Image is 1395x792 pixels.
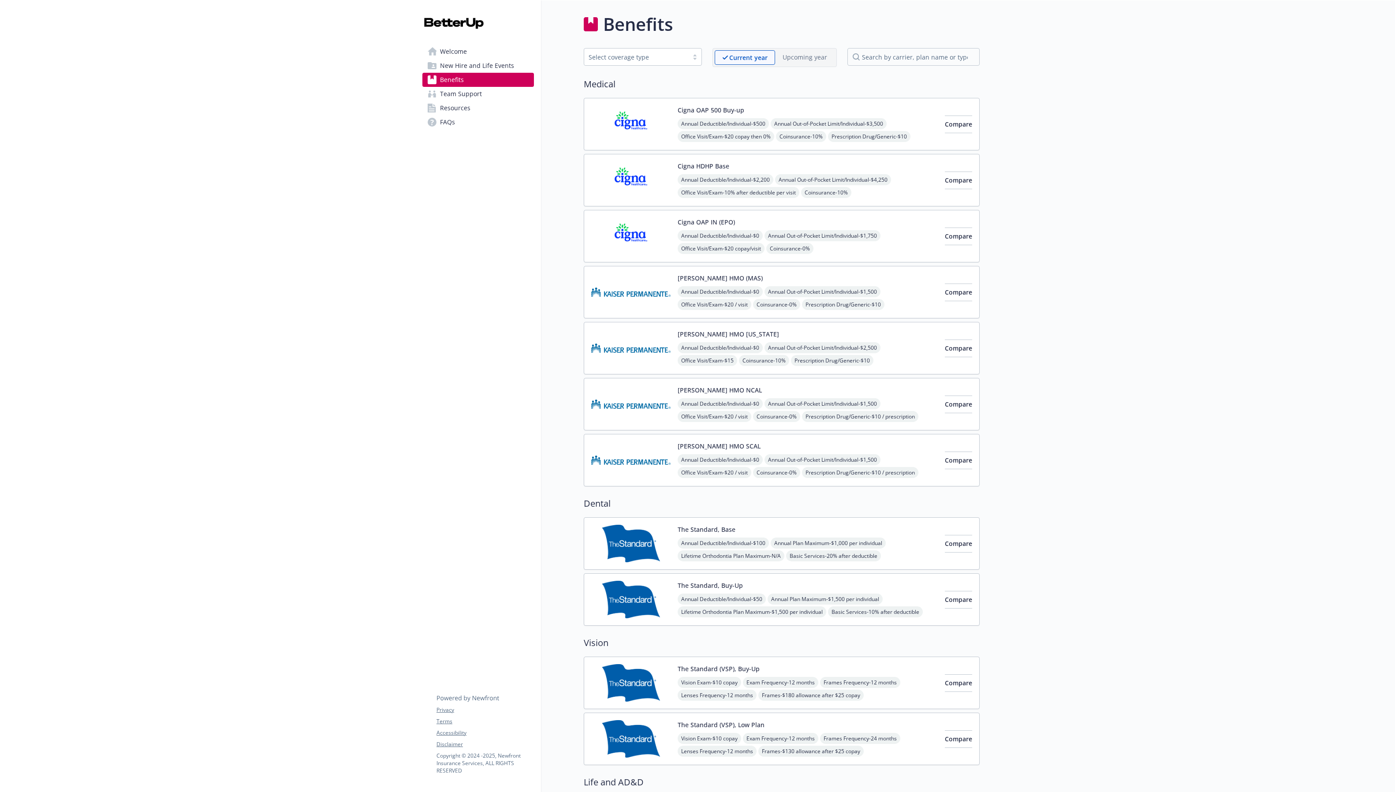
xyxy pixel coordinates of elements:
button: Compare [945,284,972,301]
button: Compare [945,452,972,469]
span: Office Visit/Exam - $20 copay then 0% [678,131,774,142]
a: New Hire and Life Events [422,59,534,73]
span: Office Visit/Exam - $20 copay/visit [678,243,765,254]
h2: Vision [584,636,980,650]
span: Coinsurance - 0% [766,243,813,254]
button: Cigna HDHP Base [678,161,729,171]
img: Kaiser Permanente Insurance Company carrier logo [591,441,671,479]
a: Terms [436,717,533,725]
button: Compare [945,730,972,748]
a: Team Support [422,87,534,101]
span: Annual Out-of-Pocket Limit/Individual - $2,500 [765,342,880,353]
div: Select coverage type [589,52,684,62]
span: Frames Frequency - 12 months [820,677,900,688]
img: Standard Insurance Company carrier logo [591,525,671,562]
button: Compare [945,591,972,609]
span: Coinsurance - 10% [776,131,826,142]
button: Compare [945,674,972,692]
span: Annual Deductible/Individual - $0 [678,454,763,465]
a: Accessibility [436,729,533,737]
button: Compare [945,172,972,189]
span: Compare [945,679,972,687]
span: FAQs [440,115,455,129]
span: Lenses Frequency - 12 months [678,746,757,757]
input: search by carrier, plan name or type [847,48,980,66]
img: Kaiser Permanente Insurance Company carrier logo [591,385,671,423]
button: [PERSON_NAME] HMO [US_STATE] [678,329,779,339]
span: Lifetime Orthodontia Plan Maximum - N/A [678,550,784,561]
span: Compare [945,735,972,743]
span: Compare [945,456,972,464]
span: Annual Plan Maximum - $1,500 per individual [768,594,883,605]
span: Annual Deductible/Individual - $50 [678,594,766,605]
span: Resources [440,101,470,115]
button: Compare [945,116,972,133]
button: Compare [945,535,972,553]
span: Compare [945,344,972,352]
span: Annual Out-of-Pocket Limit/Individual - $3,500 [771,118,887,129]
span: Coinsurance - 0% [753,299,800,310]
img: Standard Insurance Company carrier logo [591,581,671,618]
img: Kaiser Permanente Insurance Company carrier logo [591,273,671,311]
span: Exam Frequency - 12 months [743,733,818,744]
span: Vision Exam - $10 copay [678,677,741,688]
span: Annual Plan Maximum - $1,000 per individual [771,538,886,549]
span: Annual Deductible/Individual - $100 [678,538,769,549]
button: Compare [945,228,972,245]
img: CIGNA carrier logo [591,161,671,199]
h2: Life and AD&D [584,776,980,789]
img: Standard Insurance Company carrier logo [591,720,671,758]
span: Annual Out-of-Pocket Limit/Individual - $1,500 [765,454,880,465]
a: Benefits [422,73,534,87]
img: CIGNA carrier logo [591,105,671,143]
span: Coinsurance - 10% [739,355,789,366]
span: Frames - $130 allowance after $25 copay [758,746,864,757]
span: Basic Services - 10% after deductible [828,606,923,617]
span: Annual Deductible/Individual - $2,200 [678,174,773,185]
button: The Standard, Base [678,525,735,534]
a: Privacy [436,706,533,714]
span: Compare [945,400,972,408]
span: Annual Out-of-Pocket Limit/Individual - $4,250 [775,174,891,185]
a: Resources [422,101,534,115]
h1: Benefits [603,11,673,37]
img: Standard Insurance Company carrier logo [591,664,671,702]
button: The Standard (VSP), Buy-Up [678,664,760,673]
span: Compare [945,595,972,604]
p: Copyright © 2024 - 2025 , Newfront Insurance Services, ALL RIGHTS RESERVED [436,752,533,774]
span: Prescription Drug/Generic - $10 / prescription [802,411,918,422]
span: Upcoming year [775,50,835,65]
span: Annual Deductible/Individual - $0 [678,398,763,409]
span: Prescription Drug/Generic - $10 [802,299,884,310]
span: Coinsurance - 0% [753,411,800,422]
img: Kaiser Permanente of Hawaii carrier logo [591,329,671,367]
span: Prescription Drug/Generic - $10 / prescription [802,467,918,478]
h2: Medical [584,78,980,91]
span: New Hire and Life Events [440,59,514,73]
span: Office Visit/Exam - $20 / visit [678,411,751,422]
span: Team Support [440,87,482,101]
button: Cigna OAP 500 Buy-up [678,105,744,115]
span: Benefits [440,73,464,87]
span: Office Visit/Exam - $20 / visit [678,467,751,478]
span: Coinsurance - 10% [801,187,851,198]
button: [PERSON_NAME] HMO NCAL [678,385,762,395]
span: Vision Exam - $10 copay [678,733,741,744]
button: Compare [945,396,972,413]
button: Cigna OAP IN (EPO) [678,217,735,227]
h2: Dental [584,497,980,510]
span: Welcome [440,45,467,59]
span: Annual Deductible/Individual - $0 [678,342,763,353]
span: Annual Deductible/Individual - $0 [678,286,763,297]
span: Compare [945,288,972,296]
span: Frames - $180 allowance after $25 copay [758,690,864,701]
span: Office Visit/Exam - $20 / visit [678,299,751,310]
span: Compare [945,539,972,548]
span: Compare [945,232,972,240]
button: [PERSON_NAME] HMO SCAL [678,441,761,451]
span: Annual Deductible/Individual - $0 [678,230,763,241]
span: Annual Deductible/Individual - $500 [678,118,769,129]
a: FAQs [422,115,534,129]
span: Annual Out-of-Pocket Limit/Individual - $1,500 [765,286,880,297]
span: Compare [945,120,972,128]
